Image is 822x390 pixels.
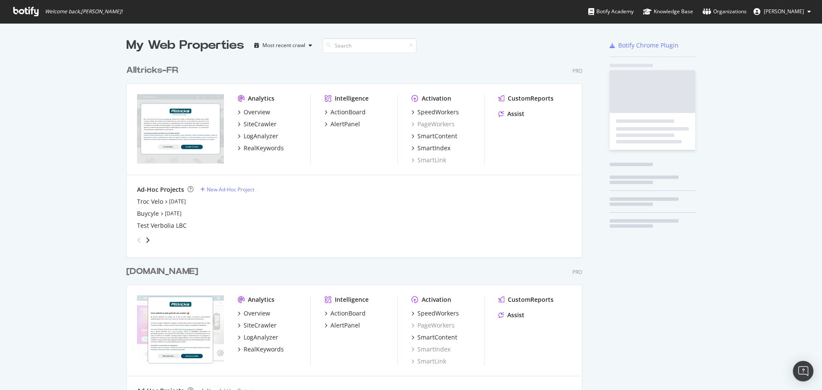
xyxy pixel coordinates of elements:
[417,132,457,140] div: SmartContent
[126,64,182,77] a: Alltricks-FR
[248,94,274,103] div: Analytics
[764,8,804,15] span: Antonin Anger
[137,197,163,206] a: Troc Velo
[325,120,360,128] a: AlertPanel
[417,333,457,342] div: SmartContent
[244,333,278,342] div: LogAnalyzer
[238,120,277,128] a: SiteCrawler
[498,295,554,304] a: CustomReports
[244,132,278,140] div: LogAnalyzer
[331,108,366,116] div: ActionBoard
[498,110,524,118] a: Assist
[325,108,366,116] a: ActionBoard
[411,156,446,164] a: SmartLink
[248,295,274,304] div: Analytics
[145,236,151,244] div: angle-right
[335,295,369,304] div: Intelligence
[411,120,455,128] a: PageWorkers
[244,144,284,152] div: RealKeywords
[508,94,554,103] div: CustomReports
[238,132,278,140] a: LogAnalyzer
[134,233,145,247] div: angle-left
[126,265,202,278] a: [DOMAIN_NAME]
[572,268,582,276] div: Pro
[331,321,360,330] div: AlertPanel
[610,41,679,50] a: Botify Chrome Plugin
[207,186,254,193] div: New Ad-Hoc Project
[507,311,524,319] div: Assist
[507,110,524,118] div: Assist
[588,7,634,16] div: Botify Academy
[703,7,747,16] div: Organizations
[238,321,277,330] a: SiteCrawler
[747,5,818,18] button: [PERSON_NAME]
[137,185,184,194] div: Ad-Hoc Projects
[498,311,524,319] a: Assist
[411,321,455,330] a: PageWorkers
[331,120,360,128] div: AlertPanel
[572,67,582,74] div: Pro
[238,309,270,318] a: Overview
[422,295,451,304] div: Activation
[417,108,459,116] div: SpeedWorkers
[244,309,270,318] div: Overview
[137,94,224,164] img: alltricks.fr
[244,345,284,354] div: RealKeywords
[45,8,122,15] span: Welcome back, [PERSON_NAME] !
[238,144,284,152] a: RealKeywords
[618,41,679,50] div: Botify Chrome Plugin
[335,94,369,103] div: Intelligence
[417,309,459,318] div: SpeedWorkers
[126,37,244,54] div: My Web Properties
[251,39,316,52] button: Most recent crawl
[200,186,254,193] a: New Ad-Hoc Project
[126,265,198,278] div: [DOMAIN_NAME]
[244,321,277,330] div: SiteCrawler
[244,120,277,128] div: SiteCrawler
[137,209,159,218] a: Buycyle
[411,108,459,116] a: SpeedWorkers
[411,357,446,366] a: SmartLink
[411,132,457,140] a: SmartContent
[331,309,366,318] div: ActionBoard
[238,108,270,116] a: Overview
[508,295,554,304] div: CustomReports
[169,198,186,205] a: [DATE]
[244,108,270,116] div: Overview
[325,309,366,318] a: ActionBoard
[137,295,224,365] img: alltricks.nl
[498,94,554,103] a: CustomReports
[411,309,459,318] a: SpeedWorkers
[411,144,450,152] a: SmartIndex
[411,333,457,342] a: SmartContent
[793,361,813,381] div: Open Intercom Messenger
[411,345,450,354] a: SmartIndex
[238,333,278,342] a: LogAnalyzer
[643,7,693,16] div: Knowledge Base
[262,43,305,48] div: Most recent crawl
[165,210,182,217] a: [DATE]
[422,94,451,103] div: Activation
[322,38,417,53] input: Search
[238,345,284,354] a: RealKeywords
[417,144,450,152] div: SmartIndex
[137,221,187,230] a: Test Verbolia LBC
[126,64,178,77] div: Alltricks-FR
[325,321,360,330] a: AlertPanel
